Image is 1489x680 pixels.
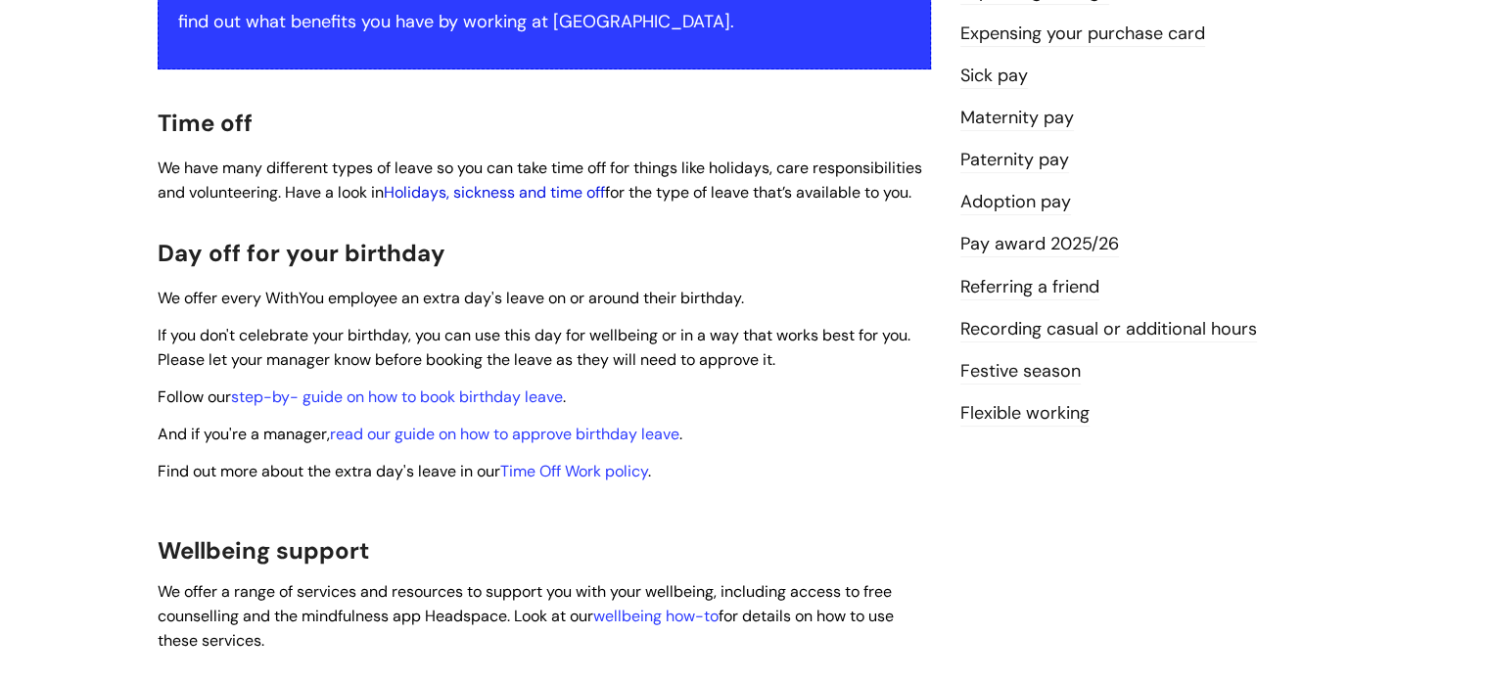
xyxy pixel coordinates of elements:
a: Festive season [960,359,1081,385]
a: step-by- guide on how to book birthday leave [231,386,563,407]
span: And if you're a manager, . [158,424,682,444]
a: Sick pay [960,64,1028,89]
a: read our guide on how to approve birthday leave [330,424,679,444]
a: Adoption pay [960,190,1071,215]
span: We have many different types of leave so you can take time off for things like holidays, care res... [158,158,922,203]
a: Pay award 2025/26 [960,232,1119,257]
a: Recording casual or additional hours [960,317,1257,342]
a: Time Off Work policy [500,461,648,481]
a: Referring a friend [960,275,1099,300]
a: Holidays, sickness and time off [384,182,605,203]
span: If you don't celebrate your birthday, you can use this day for wellbeing or in a way that works b... [158,325,910,370]
p: find out what benefits you have by working at [GEOGRAPHIC_DATA]. [178,6,910,37]
span: Time off [158,108,253,138]
span: We offer a range of services and resources to support you with your wellbeing, including access t... [158,581,894,651]
a: Paternity pay [960,148,1069,173]
a: Expensing your purchase card [960,22,1205,47]
a: wellbeing how-to [593,606,719,626]
span: Day off for your birthday [158,238,445,268]
span: Follow our . [158,386,566,407]
span: Find out more about the extra day's leave in our . [158,461,651,481]
span: Wellbeing support [158,535,369,566]
span: We offer every WithYou employee an extra day's leave on or around their birthday. [158,288,744,308]
a: Maternity pay [960,106,1074,131]
a: Flexible working [960,401,1090,427]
